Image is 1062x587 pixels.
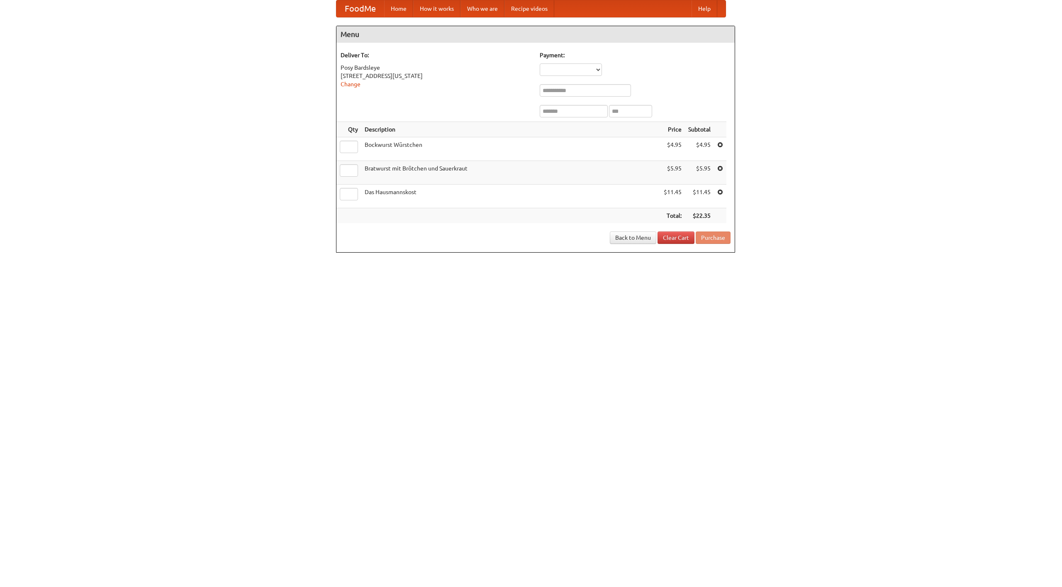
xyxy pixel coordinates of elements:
[685,137,714,161] td: $4.95
[361,137,660,161] td: Bockwurst Würstchen
[610,231,656,244] a: Back to Menu
[341,81,360,88] a: Change
[685,161,714,185] td: $5.95
[341,72,531,80] div: [STREET_ADDRESS][US_STATE]
[540,51,731,59] h5: Payment:
[460,0,504,17] a: Who we are
[658,231,694,244] a: Clear Cart
[341,63,531,72] div: Posy Bardsleye
[361,161,660,185] td: Bratwurst mit Brötchen und Sauerkraut
[660,185,685,208] td: $11.45
[361,122,660,137] th: Description
[692,0,717,17] a: Help
[660,208,685,224] th: Total:
[341,51,531,59] h5: Deliver To:
[685,185,714,208] td: $11.45
[336,0,384,17] a: FoodMe
[685,208,714,224] th: $22.35
[384,0,413,17] a: Home
[696,231,731,244] button: Purchase
[413,0,460,17] a: How it works
[660,122,685,137] th: Price
[336,122,361,137] th: Qty
[660,137,685,161] td: $4.95
[660,161,685,185] td: $5.95
[361,185,660,208] td: Das Hausmannskost
[504,0,554,17] a: Recipe videos
[336,26,735,43] h4: Menu
[685,122,714,137] th: Subtotal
